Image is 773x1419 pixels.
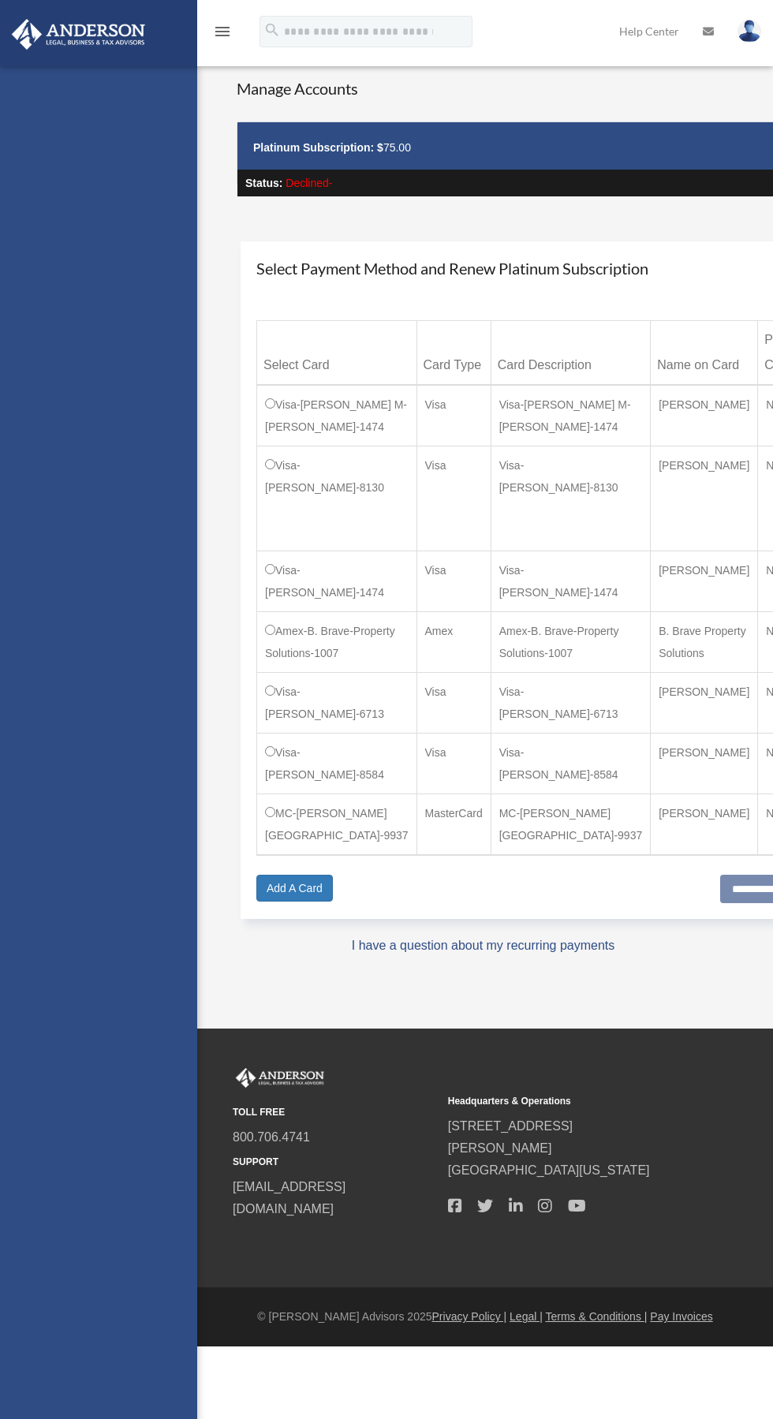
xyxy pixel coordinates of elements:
td: MasterCard [416,794,491,855]
td: Visa-[PERSON_NAME]-1474 [257,551,417,611]
td: [PERSON_NAME] [651,551,758,611]
td: Visa [416,672,491,733]
img: Anderson Advisors Platinum Portal [7,19,150,50]
a: menu [213,28,232,41]
span: Declined- [286,177,332,189]
th: Select Card [257,320,417,385]
strong: Platinum Subscription: $ [253,141,383,154]
td: Amex [416,611,491,672]
a: 800.706.4741 [233,1130,310,1144]
a: Add A Card [256,875,333,902]
div: © [PERSON_NAME] Advisors 2025 [197,1307,773,1327]
small: Headquarters & Operations [448,1093,652,1110]
i: menu [213,22,232,41]
td: Visa-[PERSON_NAME]-8584 [491,733,651,794]
td: MC-[PERSON_NAME][GEOGRAPHIC_DATA]-9937 [491,794,651,855]
td: Visa-[PERSON_NAME]-8130 [491,446,651,551]
th: Card Type [416,320,491,385]
td: Visa [416,733,491,794]
td: Visa [416,385,491,446]
td: Visa-[PERSON_NAME]-6713 [491,672,651,733]
td: Amex-B. Brave-Property Solutions-1007 [257,611,417,672]
a: Terms & Conditions | [546,1310,648,1323]
td: Visa-[PERSON_NAME] M-[PERSON_NAME]-1474 [257,385,417,446]
a: Pay Invoices [650,1310,712,1323]
td: Amex-B. Brave-Property Solutions-1007 [491,611,651,672]
a: [STREET_ADDRESS][PERSON_NAME] [448,1119,573,1155]
td: Visa [416,446,491,551]
a: Legal | [510,1310,543,1323]
img: Anderson Advisors Platinum Portal [233,1068,327,1089]
td: [PERSON_NAME] [651,733,758,794]
td: Visa-[PERSON_NAME]-1474 [491,551,651,611]
th: Name on Card [651,320,758,385]
td: MC-[PERSON_NAME][GEOGRAPHIC_DATA]-9937 [257,794,417,855]
i: search [263,21,281,39]
td: Visa-[PERSON_NAME]-6713 [257,672,417,733]
td: Visa [416,551,491,611]
td: B. Brave Property Solutions [651,611,758,672]
a: [GEOGRAPHIC_DATA][US_STATE] [448,1163,650,1177]
td: Visa-[PERSON_NAME]-8584 [257,733,417,794]
a: [EMAIL_ADDRESS][DOMAIN_NAME] [233,1180,345,1215]
small: TOLL FREE [233,1104,437,1121]
td: [PERSON_NAME] [651,794,758,855]
td: [PERSON_NAME] [651,385,758,446]
td: [PERSON_NAME] [651,446,758,551]
img: User Pic [738,20,761,43]
a: I have a question about my recurring payments [352,939,615,952]
th: Card Description [491,320,651,385]
td: [PERSON_NAME] [651,672,758,733]
strong: Status: [245,177,282,189]
a: Privacy Policy | [432,1310,507,1323]
td: Visa-[PERSON_NAME] M-[PERSON_NAME]-1474 [491,385,651,446]
td: Visa-[PERSON_NAME]-8130 [257,446,417,551]
small: SUPPORT [233,1154,437,1171]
